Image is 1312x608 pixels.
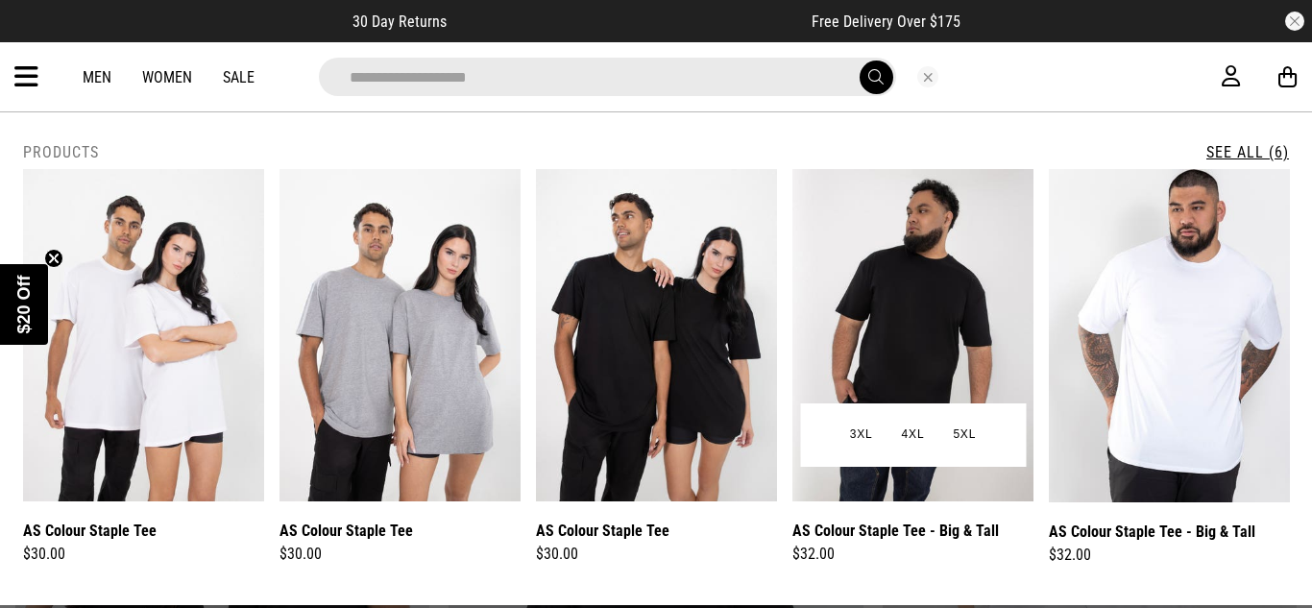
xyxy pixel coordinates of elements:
[938,418,990,452] button: 5XL
[14,275,34,333] span: $20 Off
[23,543,264,566] div: $30.00
[1049,520,1255,544] a: AS Colour Staple Tee - Big & Tall
[917,66,938,87] button: Close search
[23,143,99,161] h2: Products
[887,418,939,452] button: 4XL
[485,12,773,31] iframe: Customer reviews powered by Trustpilot
[792,519,999,543] a: AS Colour Staple Tee - Big & Tall
[15,8,73,65] button: Open LiveChat chat widget
[792,543,1033,566] div: $32.00
[142,68,192,86] a: Women
[536,519,669,543] a: AS Colour Staple Tee
[279,543,521,566] div: $30.00
[223,68,255,86] a: Sale
[812,12,960,31] span: Free Delivery Over $175
[23,519,157,543] a: AS Colour Staple Tee
[44,249,63,268] button: Close teaser
[83,68,111,86] a: Men
[1206,143,1289,161] a: See All (6)
[279,519,413,543] a: AS Colour Staple Tee
[1049,544,1290,567] div: $32.00
[279,169,521,501] img: As Colour Staple Tee in Grey
[536,169,777,501] img: As Colour Staple Tee in Black
[836,418,887,452] button: 3XL
[23,169,264,501] img: As Colour Staple Tee in White
[1049,169,1290,502] img: As Colour Staple Tee - Big & Tall in White
[352,12,447,31] span: 30 Day Returns
[792,169,1033,501] img: As Colour Staple Tee - Big & Tall in Black
[536,543,777,566] div: $30.00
